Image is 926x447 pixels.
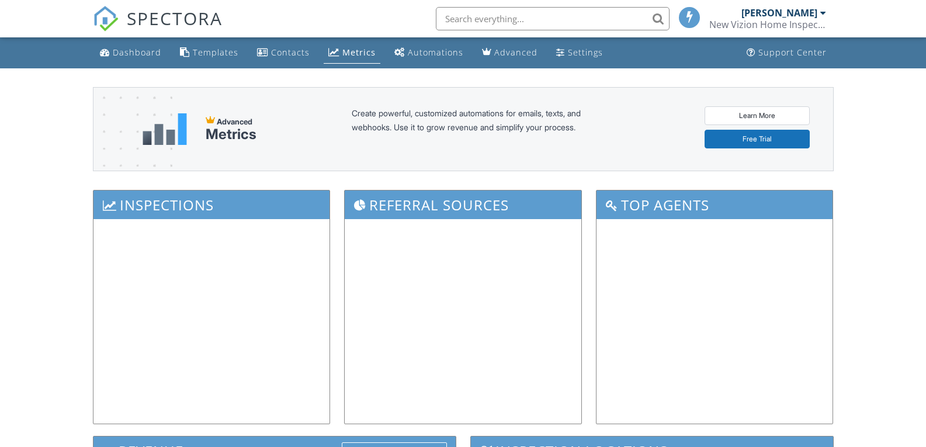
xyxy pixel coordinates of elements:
a: Automations (Basic) [390,42,468,64]
h3: Referral Sources [345,190,581,219]
div: Templates [193,47,238,58]
img: metrics-aadfce2e17a16c02574e7fc40e4d6b8174baaf19895a402c862ea781aae8ef5b.svg [143,113,187,145]
a: SPECTORA [93,16,223,40]
h3: Inspections [93,190,330,219]
div: Advanced [494,47,537,58]
h3: Top Agents [596,190,833,219]
a: Templates [175,42,243,64]
span: Advanced [217,117,252,126]
a: Advanced [477,42,542,64]
img: The Best Home Inspection Software - Spectora [93,6,119,32]
a: Dashboard [95,42,166,64]
div: Support Center [758,47,827,58]
a: Support Center [742,42,831,64]
div: New Vizion Home Inspections [709,19,826,30]
div: Contacts [271,47,310,58]
a: Contacts [252,42,314,64]
div: Create powerful, customized automations for emails, texts, and webhooks. Use it to grow revenue a... [352,106,609,152]
input: Search everything... [436,7,670,30]
div: [PERSON_NAME] [741,7,817,19]
span: SPECTORA [127,6,223,30]
a: Metrics [324,42,380,64]
div: Metrics [342,47,376,58]
a: Learn More [705,106,810,125]
a: Free Trial [705,130,810,148]
div: Automations [408,47,463,58]
div: Dashboard [113,47,161,58]
div: Metrics [206,126,256,143]
a: Settings [552,42,608,64]
img: advanced-banner-bg-f6ff0eecfa0ee76150a1dea9fec4b49f333892f74bc19f1b897a312d7a1b2ff3.png [93,88,172,217]
div: Settings [568,47,603,58]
